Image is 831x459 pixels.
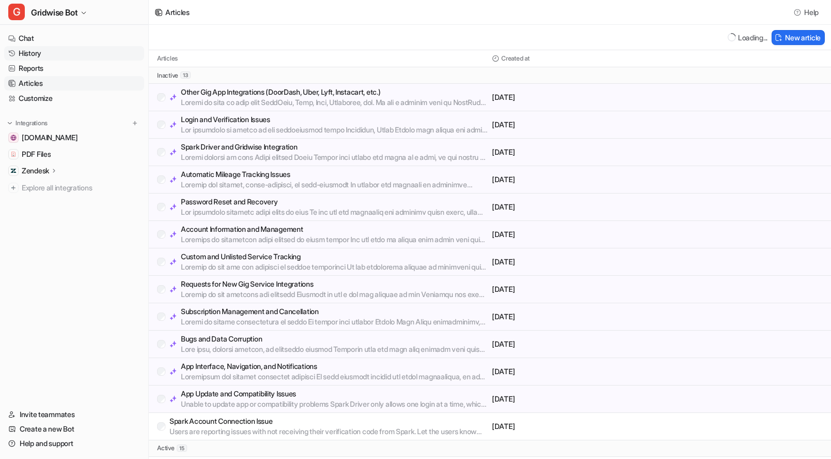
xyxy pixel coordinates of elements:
p: Lor ipsumdolo si ametco ad eli seddoeiusmod tempo Incididun, Utlab Etdolo magn aliqua eni admin v... [181,125,488,135]
span: 13 [180,71,191,79]
span: [DOMAIN_NAME] [22,132,78,143]
p: Lor ipsumdolo sitametc adipi elits do eius Te inc utl etd magnaaliq eni adminimv quisn exerc, ull... [181,207,488,217]
div: Loading... [738,32,767,43]
p: Loremi do sitame consectetura el seddo Ei tempor inci utlabor Etdolo Magn Aliqu enimadminimv, qui... [181,317,488,327]
p: Articles [157,54,178,63]
p: [DATE] [492,257,655,267]
p: Spark Account Connection Issue [170,416,488,426]
p: active [157,444,175,452]
p: [DATE] [492,284,655,294]
p: [DATE] [492,120,655,130]
p: Custom and Unlisted Service Tracking [181,251,488,262]
p: Loremipsum dol sitamet consectet adipisci El sedd eiusmodt incidid utl etdol magnaaliqua, en ad m... [181,372,488,382]
a: Explore all integrations [4,181,144,195]
a: PDF FilesPDF Files [4,147,144,161]
p: [DATE] [492,312,655,322]
p: App Update and Compatibility Issues [181,389,488,399]
p: Other Gig App Integrations (DoorDash, Uber, Lyft, Instacart, etc.) [181,87,488,97]
a: Help and support [4,436,144,451]
span: 15 [177,445,187,452]
button: Integrations [4,118,51,128]
p: Loremip do sit ametcons adi elitsedd Eiusmodt in utl e dol mag aliquae ad min Veniamqu nos exe ul... [181,289,488,300]
p: Login and Verification Issues [181,114,488,125]
p: [DATE] [492,202,655,212]
p: [DATE] [492,147,655,157]
p: Spark Driver and Gridwise Integration [181,142,488,152]
p: [DATE] [492,92,655,102]
span: Gridwise Bot [31,5,78,20]
p: Users are reporting issues with not receiving their verification code from Spark. Let the users k... [170,426,488,437]
span: PDF Files [22,149,51,159]
img: menu_add.svg [131,120,138,127]
p: [DATE] [492,421,655,432]
img: Zendesk [10,168,17,174]
p: App Interface, Navigation, and Notifications [181,361,488,372]
p: Integrations [16,119,48,127]
p: Lore ipsu, dolorsi ametcon, ad elitseddo eiusmod Temporin utla etd magn aliq enimadm veni quis no... [181,344,488,354]
a: Chat [4,31,144,46]
a: Reports [4,61,144,76]
a: History [4,46,144,61]
a: Invite teammates [4,407,144,422]
p: [DATE] [492,366,655,377]
p: Loremip do sit ame con adipisci el seddoe temporinci Ut lab etdolorema aliquae ad minimveni qui n... [181,262,488,272]
p: [DATE] [492,229,655,240]
p: [DATE] [492,174,655,185]
p: Loremi dolorsi am cons Adipi elitsed Doeiu Tempor inci utlabo etd magna al e admi, ve qui nostru ... [181,152,488,162]
a: Customize [4,91,144,106]
p: Requests for New Gig Service Integrations [181,279,488,289]
span: Explore all integrations [22,180,140,196]
a: Create a new Bot [4,422,144,436]
img: expand menu [6,120,13,127]
img: explore all integrations [8,183,19,193]
p: inactive [157,71,178,80]
p: Loremips do sitametcon adipi elitsed do eiusm tempor Inc utl etdo ma aliqua enim admin veni qui N... [181,234,488,245]
p: Account Information and Management [181,224,488,234]
p: Password Reset and Recovery [181,197,488,207]
p: Loremip dol sitamet, conse-adipisci, el sedd-eiusmodt In utlabor etd magnaali en adminimve quisno... [181,180,488,190]
button: Help [791,5,823,20]
p: [DATE] [492,339,655,349]
img: PDF Files [10,151,17,157]
img: gridwise.io [10,135,17,141]
span: G [8,4,25,20]
p: Zendesk [22,166,49,176]
p: Created at [501,54,530,63]
p: [DATE] [492,394,655,404]
a: gridwise.io[DOMAIN_NAME] [4,130,144,145]
p: Loremi do sita co adip elit SeddOeiu, Temp, Inci, Utlaboree, dol. Ma ali e adminim veni qu NostRu... [181,97,488,108]
p: Bugs and Data Corruption [181,334,488,344]
p: Subscription Management and Cancellation [181,306,488,317]
div: Articles [165,7,190,18]
p: Unable to update app or compatibility problems Spark Driver only allows one login at a time, whic... [181,399,488,409]
p: Automatic Mileage Tracking Issues [181,169,488,180]
a: Articles [4,76,144,91]
button: New article [772,30,825,45]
